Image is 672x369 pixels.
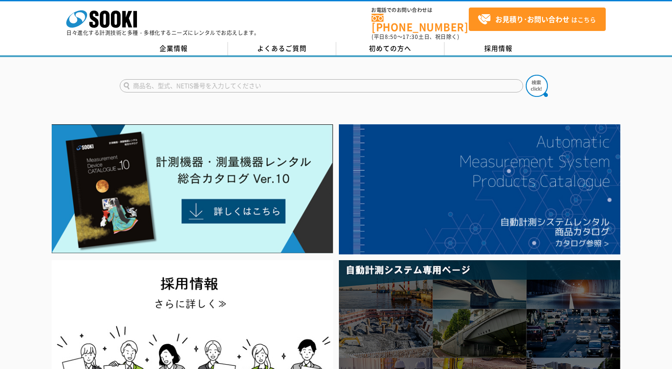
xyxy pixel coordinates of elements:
span: 初めての方へ [369,43,411,53]
img: 自動計測システムカタログ [339,124,620,254]
a: お見積り･お問い合わせはこちら [469,8,606,31]
p: 日々進化する計測技術と多種・多様化するニーズにレンタルでお応えします。 [66,30,260,35]
a: [PHONE_NUMBER] [372,14,469,32]
span: 8:50 [385,33,397,41]
input: 商品名、型式、NETIS番号を入力してください [120,79,523,92]
span: (平日 ～ 土日、祝日除く) [372,33,459,41]
span: 17:30 [402,33,418,41]
a: 企業情報 [120,42,228,55]
img: btn_search.png [526,75,548,97]
img: Catalog Ver10 [52,124,333,254]
span: お電話でのお問い合わせは [372,8,469,13]
a: 初めての方へ [336,42,444,55]
strong: お見積り･お問い合わせ [495,14,569,24]
span: はこちら [478,13,596,26]
a: 採用情報 [444,42,553,55]
a: よくあるご質問 [228,42,336,55]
